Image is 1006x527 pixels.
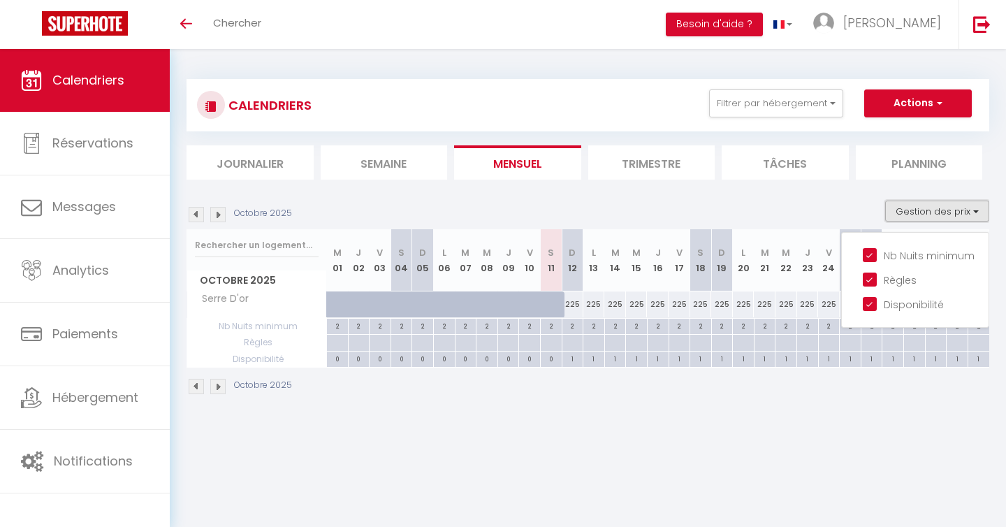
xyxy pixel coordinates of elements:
[519,352,540,365] div: 0
[840,319,861,332] div: 2
[327,352,348,365] div: 0
[690,229,712,291] th: 18
[711,229,733,291] th: 19
[434,352,455,365] div: 0
[843,14,941,31] span: [PERSON_NAME]
[733,229,754,291] th: 20
[234,207,292,220] p: Octobre 2025
[733,319,754,332] div: 2
[497,229,519,291] th: 09
[225,89,312,121] h3: CALENDRIERS
[604,229,626,291] th: 14
[669,319,690,332] div: 2
[213,15,261,30] span: Chercher
[52,71,124,89] span: Calendriers
[348,229,370,291] th: 02
[818,291,840,317] div: 225
[455,229,476,291] th: 07
[775,352,796,365] div: 1
[195,233,319,258] input: Rechercher un logement...
[476,229,498,291] th: 08
[947,229,968,291] th: 30
[187,352,326,367] span: Disponibilité
[775,291,797,317] div: 225
[826,246,832,259] abbr: V
[861,229,882,291] th: 26
[52,325,118,342] span: Paiements
[782,246,790,259] abbr: M
[476,319,497,332] div: 2
[741,246,745,259] abbr: L
[709,89,843,117] button: Filtrer par hébergement
[761,246,769,259] abbr: M
[583,352,604,365] div: 1
[519,319,540,332] div: 2
[805,246,810,259] abbr: J
[797,352,818,365] div: 1
[442,246,446,259] abbr: L
[797,319,818,332] div: 2
[904,229,926,291] th: 28
[718,246,725,259] abbr: D
[861,352,882,365] div: 1
[626,229,648,291] th: 15
[391,319,412,332] div: 2
[648,352,669,365] div: 1
[592,246,596,259] abbr: L
[840,291,861,317] div: 225
[54,452,133,470] span: Notifications
[333,246,342,259] abbr: M
[647,229,669,291] th: 16
[947,352,968,365] div: 1
[52,261,109,279] span: Analytics
[187,335,326,350] span: Règles
[864,89,972,117] button: Actions
[562,229,583,291] th: 12
[187,270,326,291] span: Octobre 2025
[733,352,754,365] div: 1
[605,352,626,365] div: 1
[527,246,533,259] abbr: V
[476,352,497,365] div: 0
[712,319,733,332] div: 2
[321,145,448,180] li: Semaine
[412,229,434,291] th: 05
[754,291,775,317] div: 225
[632,246,641,259] abbr: M
[349,352,370,365] div: 0
[234,379,292,392] p: Octobre 2025
[669,229,690,291] th: 17
[711,291,733,317] div: 225
[498,319,519,332] div: 2
[626,319,647,332] div: 2
[455,352,476,365] div: 0
[626,352,647,365] div: 1
[483,246,491,259] abbr: M
[712,352,733,365] div: 1
[569,246,576,259] abbr: D
[611,246,620,259] abbr: M
[676,246,683,259] abbr: V
[370,319,391,332] div: 2
[722,145,849,180] li: Tâches
[968,229,989,291] th: 31
[690,352,711,365] div: 1
[648,319,669,332] div: 2
[52,134,133,152] span: Réservations
[669,291,690,317] div: 225
[540,229,562,291] th: 11
[583,229,605,291] th: 13
[904,352,925,365] div: 1
[454,145,581,180] li: Mensuel
[775,319,796,332] div: 2
[754,319,775,332] div: 2
[42,11,128,36] img: Super Booking
[433,229,455,291] th: 06
[583,291,605,317] div: 225
[840,229,861,291] th: 25
[461,246,469,259] abbr: M
[327,229,349,291] th: 01
[356,246,361,259] abbr: J
[412,352,433,365] div: 0
[605,319,626,332] div: 2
